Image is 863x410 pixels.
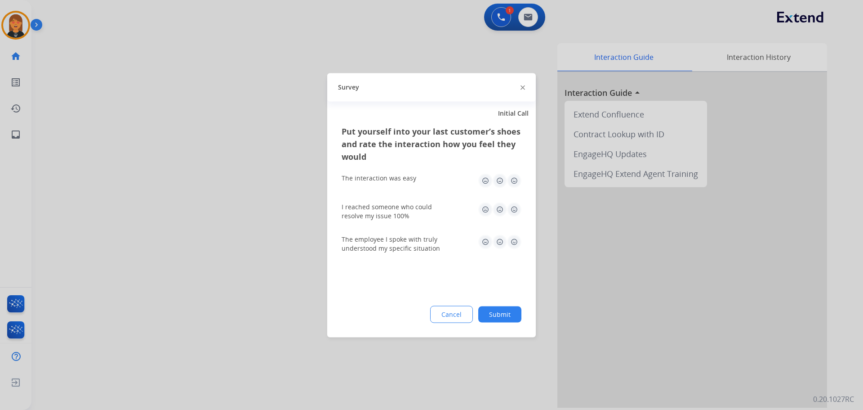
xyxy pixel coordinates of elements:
h3: Put yourself into your last customer’s shoes and rate the interaction how you feel they would [342,125,521,162]
button: Submit [478,306,521,322]
div: The employee I spoke with truly understood my specific situation [342,234,449,252]
button: Cancel [430,306,473,323]
img: close-button [520,86,525,90]
span: Initial Call [498,108,529,117]
div: The interaction was easy [342,173,416,182]
span: Survey [338,83,359,92]
p: 0.20.1027RC [813,394,854,405]
div: I reached someone who could resolve my issue 100% [342,202,449,220]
